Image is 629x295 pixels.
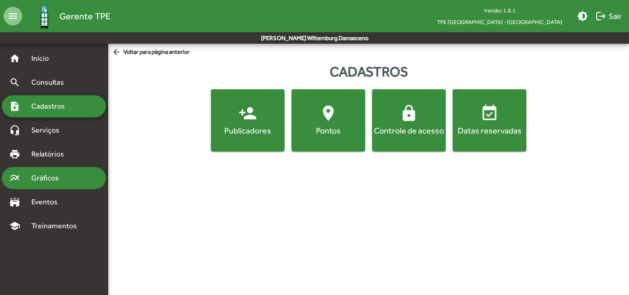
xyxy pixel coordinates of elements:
[26,125,72,136] span: Serviços
[9,149,20,160] mat-icon: print
[319,104,338,122] mat-icon: location_on
[4,7,22,25] mat-icon: menu
[577,11,588,22] mat-icon: brightness_medium
[592,8,625,24] button: Sair
[26,77,76,88] span: Consultas
[372,89,446,151] button: Controle de acesso
[595,8,622,24] span: Sair
[26,101,77,112] span: Cadastros
[26,149,76,160] span: Relatórios
[29,1,59,31] img: Logo
[480,104,499,122] mat-icon: event_available
[9,77,20,88] mat-icon: search
[108,61,629,82] div: Cadastros
[400,104,418,122] mat-icon: lock
[454,125,524,136] div: Datas reservadas
[22,1,111,31] a: Gerente TPE
[112,47,123,58] mat-icon: arrow_back
[213,125,283,136] div: Publicadores
[453,89,526,151] button: Datas reservadas
[9,53,20,64] mat-icon: home
[291,89,365,151] button: Pontos
[26,53,62,64] span: Início
[430,5,570,16] div: Versão: 1.8.1
[430,16,570,28] span: TPE [GEOGRAPHIC_DATA] - [GEOGRAPHIC_DATA]
[239,104,257,122] mat-icon: person_add
[374,125,444,136] div: Controle de acesso
[112,47,190,58] span: Voltar para página anterior
[595,11,606,22] mat-icon: logout
[9,125,20,136] mat-icon: headset_mic
[211,89,285,151] button: Publicadores
[59,9,111,23] span: Gerente TPE
[293,125,363,136] div: Pontos
[9,101,20,112] mat-icon: note_add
